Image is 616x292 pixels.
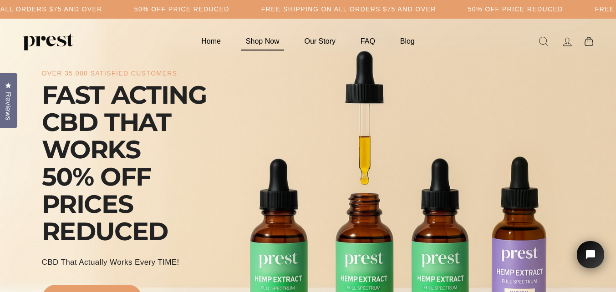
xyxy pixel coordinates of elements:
[190,32,232,50] a: Home
[23,32,73,50] img: PREST ORGANICS
[42,81,247,245] div: FAST ACTING CBD THAT WORKS 50% OFF PRICES REDUCED
[293,32,347,50] a: Our Story
[42,70,178,77] div: over 35,000 satisfied customers
[565,228,616,292] iframe: Tidio Chat
[261,5,436,13] h5: Free Shipping on all orders $75 and over
[468,5,563,13] h5: 50% OFF PRICE REDUCED
[234,32,291,50] a: Shop Now
[42,257,179,268] div: CBD That Actually Works every TIME!
[134,5,229,13] h5: 50% OFF PRICE REDUCED
[2,92,14,121] span: Reviews
[389,32,426,50] a: Blog
[190,32,426,50] ul: Primary
[349,32,387,50] a: FAQ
